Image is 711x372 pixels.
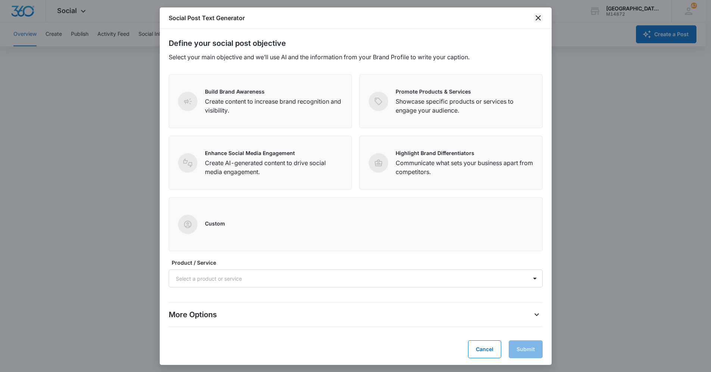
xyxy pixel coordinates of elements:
[172,259,546,267] label: Product / Service
[205,158,343,176] p: Create AI-generated content to drive social media engagement.
[534,13,543,22] button: close
[205,97,343,115] p: Create content to increase brand recognition and visibility.
[169,53,543,62] p: Select your main objective and we’ll use AI and the information from your Brand Profile to write ...
[205,220,225,227] p: Custom
[169,38,543,49] h2: Define your social post objective
[531,309,543,321] button: More Options
[169,13,245,22] h1: Social Post Text Generator
[205,88,343,95] p: Build Brand Awareness
[396,97,533,115] p: Showcase specific products or services to engage your audience.
[396,88,533,95] p: Promote Products & Services
[396,149,533,157] p: Highlight Brand Differentiators
[205,149,343,157] p: Enhance Social Media Engagement
[468,340,501,358] button: Cancel
[169,309,217,320] p: More Options
[396,158,533,176] p: Communicate what sets your business apart from competitors.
